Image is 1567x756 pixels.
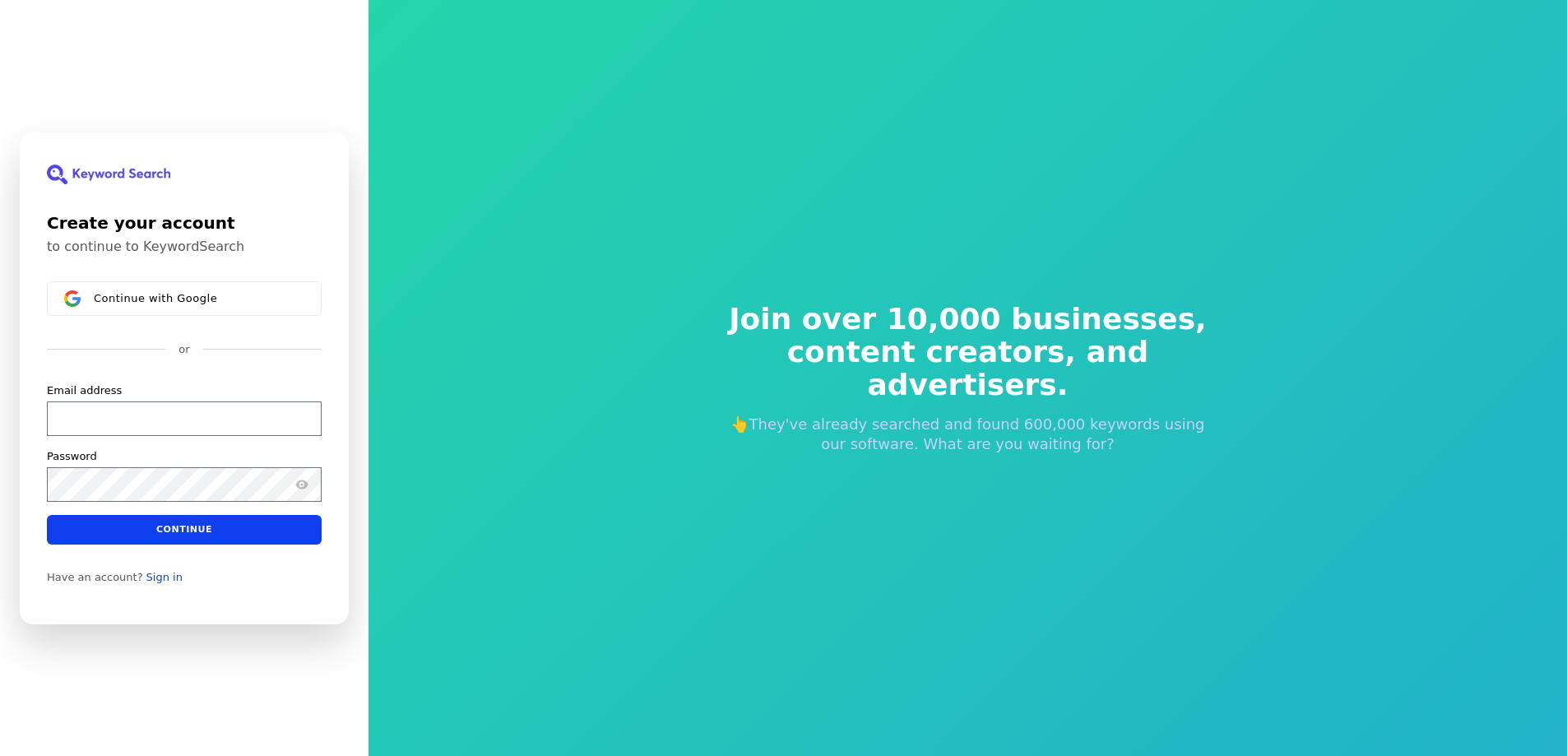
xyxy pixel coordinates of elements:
span: Join over 10,000 businesses, [718,303,1218,336]
p: to continue to KeywordSearch [47,239,322,255]
span: Have an account? [47,570,143,583]
span: Continue with Google [94,291,217,304]
img: Sign in with Google [64,290,81,307]
h1: Create your account [47,211,322,235]
label: Password [47,448,97,463]
span: content creators, and advertisers. [718,336,1218,401]
button: Continue [47,514,322,544]
button: Sign in with GoogleContinue with Google [47,281,322,316]
button: Show password [292,474,312,494]
p: 👆They've already searched and found 600,000 keywords using our software. What are you waiting for? [718,415,1218,454]
label: Email address [47,383,122,397]
a: Sign in [146,570,183,583]
img: KeywordSearch [47,165,170,184]
p: or [178,342,189,357]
